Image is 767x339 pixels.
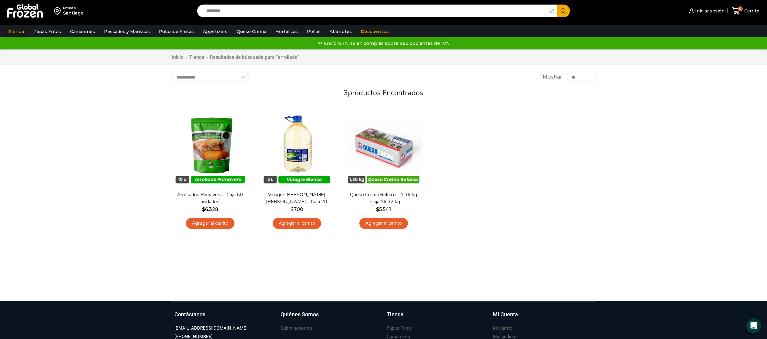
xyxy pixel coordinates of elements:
nav: Breadcrumb [171,54,299,61]
div: Open Intercom Messenger [746,318,761,333]
h3: Mi Cuenta [493,310,518,318]
a: [EMAIL_ADDRESS][DOMAIN_NAME] [174,324,247,332]
a: Appetizers [200,26,230,37]
select: Pedido de la tienda [171,73,249,82]
a: Pollos [304,26,324,37]
a: Tienda [189,54,205,61]
a: Pescados y Mariscos [101,26,153,37]
span: Mostrar [543,74,562,81]
a: Vinagre [PERSON_NAME] [PERSON_NAME] – Caja 20 litros [262,191,331,205]
a: Papas Fritas [387,324,412,332]
a: Pulpa de Frutas [156,26,197,37]
span: $ [202,206,205,212]
span: 3 [344,88,348,98]
button: Search button [557,5,570,17]
a: Sobre nosotros [281,324,312,332]
a: Papas Fritas [30,26,64,37]
h3: Papas Fritas [387,325,412,331]
div: Santiago [63,10,84,16]
h3: Contáctanos [174,310,205,318]
a: Agregar al carrito: “Queso Crema Rafulco - 1,36 kg - Caja 16,32 kg” [359,218,408,229]
bdi: 6.328 [202,206,218,212]
a: Descuentos [358,26,392,37]
a: Mi Cuenta [493,310,593,324]
a: Hortalizas [272,26,301,37]
h3: Sobre nosotros [281,325,312,331]
a: Camarones [67,26,98,37]
span: $ [291,206,294,212]
span: productos encontrados [348,88,423,98]
img: address-field-icon.svg [54,6,63,16]
a: Agregar al carrito: “Arrollados Primavera - Caja 80 unidades” [186,218,234,229]
span: Iniciar sesión [694,8,725,14]
a: Tienda [387,310,487,324]
a: Arrollados Primavera – Caja 80 unidades [175,191,245,205]
span: Carrito [743,8,759,14]
bdi: 5.541 [376,206,391,212]
h3: Tienda [387,310,404,318]
h3: [EMAIL_ADDRESS][DOMAIN_NAME] [174,325,247,331]
a: Agregar al carrito: “Vinagre Blanco Traverso - Caja 20 litros” [273,218,321,229]
h3: Quiénes Somos [281,310,319,318]
a: Queso Crema [234,26,269,37]
a: Inicio [171,54,184,61]
a: Abarrotes [327,26,355,37]
a: Iniciar sesión [688,5,725,17]
span: 0 [738,6,743,11]
div: Enviar a [63,6,84,10]
a: Queso Crema Rafulco – 1,36 kg – Caja 16,32 kg [348,191,418,205]
a: Quiénes Somos [281,310,381,324]
bdi: 700 [291,206,303,212]
a: Tienda [5,26,27,37]
span: $ [376,206,379,212]
h3: Mi carrito [493,325,513,331]
a: Contáctanos [174,310,274,324]
h1: Resultados de búsqueda para “arrollado” [210,54,299,60]
a: Mi carrito [493,324,513,332]
a: 0 Carrito [731,4,761,18]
